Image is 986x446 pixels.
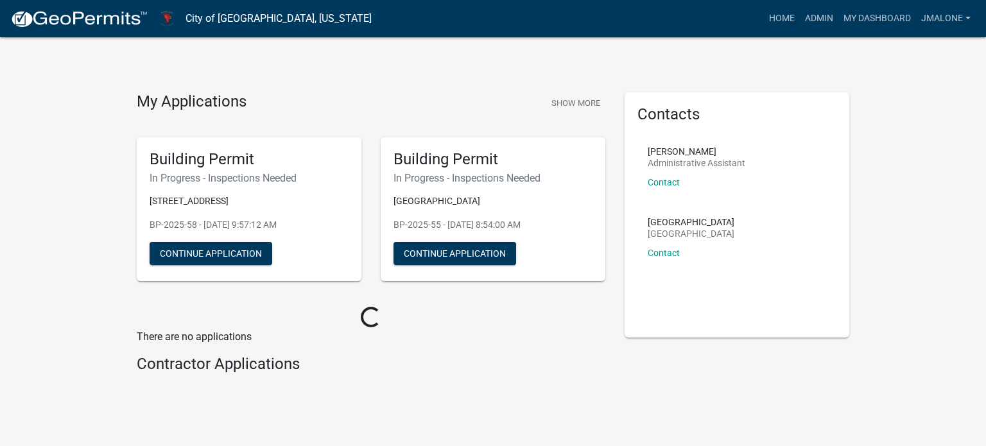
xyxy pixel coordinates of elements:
p: Administrative Assistant [648,159,745,167]
a: Home [764,6,800,31]
p: [GEOGRAPHIC_DATA] [648,218,734,227]
a: City of [GEOGRAPHIC_DATA], [US_STATE] [186,8,372,30]
h6: In Progress - Inspections Needed [394,172,592,184]
button: Continue Application [150,242,272,265]
a: Admin [800,6,838,31]
h5: Building Permit [150,150,349,169]
p: [GEOGRAPHIC_DATA] [394,194,592,208]
p: [PERSON_NAME] [648,147,745,156]
button: Continue Application [394,242,516,265]
p: [GEOGRAPHIC_DATA] [648,229,734,238]
p: BP-2025-55 - [DATE] 8:54:00 AM [394,218,592,232]
a: Contact [648,177,680,187]
h4: My Applications [137,92,246,112]
p: There are no applications [137,329,605,345]
h4: Contractor Applications [137,355,605,373]
a: My Dashboard [838,6,916,31]
button: Show More [546,92,605,114]
p: [STREET_ADDRESS] [150,194,349,208]
h5: Contacts [637,105,836,124]
h6: In Progress - Inspections Needed [150,172,349,184]
p: BP-2025-58 - [DATE] 9:57:12 AM [150,218,349,232]
wm-workflow-list-section: Contractor Applications [137,355,605,379]
a: JMalone [916,6,976,31]
a: Contact [648,248,680,258]
img: City of Harlan, Iowa [158,10,175,27]
h5: Building Permit [394,150,592,169]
